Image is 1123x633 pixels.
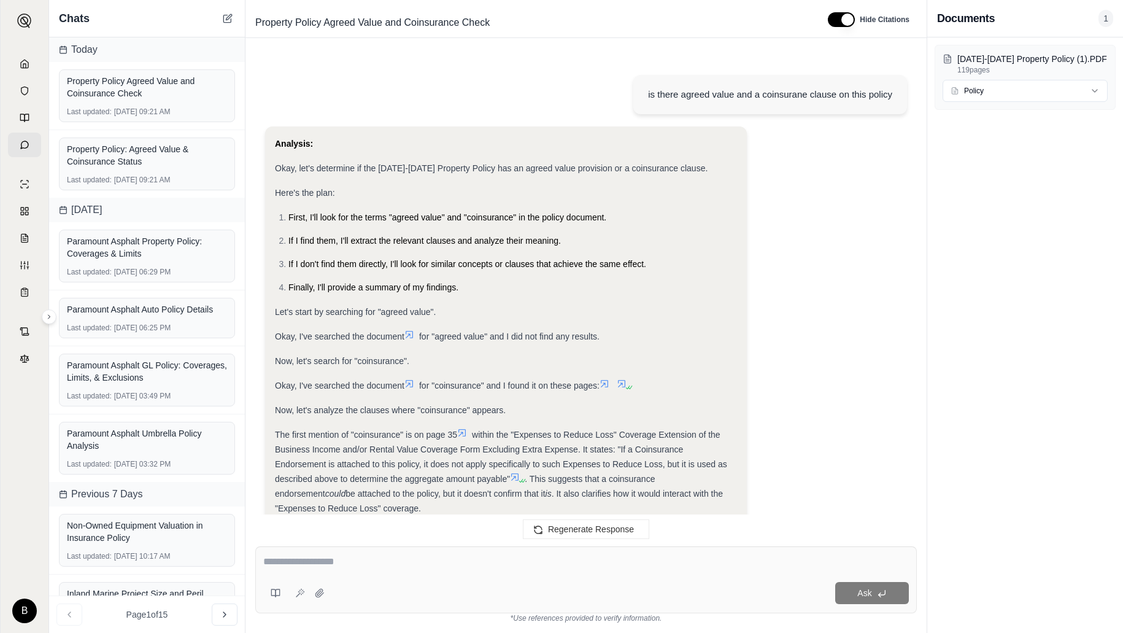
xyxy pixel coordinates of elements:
div: Non-Owned Equipment Valuation in Insurance Policy [67,519,227,544]
span: . This suggests that a coinsurance endorsement [275,474,655,499]
button: Expand sidebar [12,9,37,33]
div: [DATE] [49,198,245,222]
span: be attached to the policy, but it doesn't confirm that it [345,489,545,499]
a: Legal Search Engine [8,346,41,371]
span: If I don't find them directly, I'll look for similar concepts or clauses that achieve the same ef... [288,259,646,269]
a: Home [8,52,41,76]
img: Expand sidebar [17,14,32,28]
span: Last updated: [67,323,112,333]
div: [DATE] 03:32 PM [67,459,227,469]
span: . It also clarifies how it would interact with the "Expenses to Reduce Loss" coverage. [275,489,723,513]
strong: Analysis: [275,139,313,149]
div: [DATE] 09:21 AM [67,175,227,185]
button: New Chat [220,11,235,26]
button: [DATE]-[DATE] Property Policy (1).PDF119pages [943,53,1108,75]
span: within the "Expenses to Reduce Loss" Coverage Extension of the Business Income and/or Rental Valu... [275,430,727,484]
button: Expand sidebar [42,309,56,324]
a: Prompt Library [8,106,41,130]
span: Chats [59,10,90,27]
span: Okay, let's determine if the [DATE]-[DATE] Property Policy has an agreed value provision or a coi... [275,163,708,173]
a: Policy Comparisons [8,199,41,223]
span: First, I'll look for the terms "agreed value" and "coinsurance" in the policy document. [288,212,606,222]
span: for "coinsurance" and I found it on these pages: [419,381,600,390]
span: Last updated: [67,551,112,561]
span: Now, let's analyze the clauses where "coinsurance" appears. [275,405,506,415]
span: 1 [1098,10,1113,27]
a: Custom Report [8,253,41,278]
div: is there agreed value and a coinsurane clause on this policy [648,87,892,102]
span: Okay, I've searched the document [275,381,404,390]
em: is [546,489,552,499]
a: Coverage Table [8,280,41,305]
button: Regenerate Response [523,519,649,539]
span: Ask [857,588,871,598]
div: Edit Title [250,13,813,33]
div: Paramount Asphalt Auto Policy Details [67,303,227,316]
p: 119 pages [957,65,1108,75]
div: *Use references provided to verify information. [255,613,917,623]
div: Paramount Asphalt Property Policy: Coverages & Limits [67,235,227,260]
span: Last updated: [67,267,112,277]
a: Contract Analysis [8,319,41,344]
span: Here's the plan: [275,188,335,198]
div: Today [49,37,245,62]
a: Documents Vault [8,79,41,103]
span: Okay, I've searched the document [275,332,404,341]
div: [DATE] 09:21 AM [67,107,227,117]
span: If I find them, I'll extract the relevant clauses and analyze their meaning. [288,236,561,246]
span: Let's start by searching for "agreed value". [275,307,436,317]
div: [DATE] 06:25 PM [67,323,227,333]
div: [DATE] 06:29 PM [67,267,227,277]
a: Chat [8,133,41,157]
div: Property Policy Agreed Value and Coinsurance Check [67,75,227,99]
span: Page 1 of 15 [126,608,168,621]
span: Finally, I'll provide a summary of my findings. [288,282,458,292]
span: Last updated: [67,107,112,117]
span: Hide Citations [860,15,909,25]
span: Last updated: [67,175,112,185]
span: Last updated: [67,459,112,469]
span: Property Policy Agreed Value and Coinsurance Check [250,13,495,33]
div: Previous 7 Days [49,482,245,507]
span: Last updated: [67,391,112,401]
a: Single Policy [8,172,41,196]
span: Regenerate Response [548,524,634,534]
span: The first mention of "coinsurance" is on page 35 [275,430,457,440]
div: Paramount Asphalt Umbrella Policy Analysis [67,427,227,452]
a: Claim Coverage [8,226,41,250]
div: [DATE] 10:17 AM [67,551,227,561]
em: could [325,489,345,499]
p: 2024-2025 Property Policy (1).PDF [957,53,1108,65]
button: Ask [835,582,909,604]
div: Property Policy: Agreed Value & Coinsurance Status [67,143,227,168]
h3: Documents [937,10,995,27]
div: Inland Marine Project Size and Peril Limits [67,588,227,612]
div: B [12,599,37,623]
span: Now, let's search for "coinsurance". [275,356,409,366]
span: for "agreed value" and I did not find any results. [419,332,600,341]
div: [DATE] 03:49 PM [67,391,227,401]
div: Paramount Asphalt GL Policy: Coverages, Limits, & Exclusions [67,359,227,384]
